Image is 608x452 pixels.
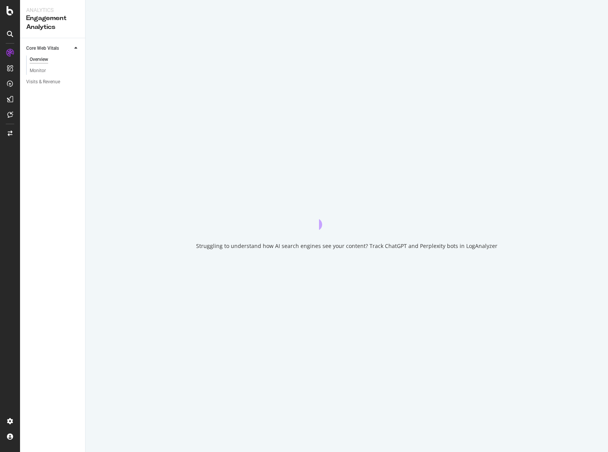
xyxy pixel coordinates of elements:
[30,67,46,75] div: Monitor
[26,44,59,52] div: Core Web Vitals
[26,78,60,86] div: Visits & Revenue
[30,56,80,64] a: Overview
[26,14,79,32] div: Engagement Analytics
[30,67,80,75] a: Monitor
[26,44,72,52] a: Core Web Vitals
[30,56,48,64] div: Overview
[319,202,375,230] div: animation
[26,78,80,86] a: Visits & Revenue
[196,242,497,250] div: Struggling to understand how AI search engines see your content? Track ChatGPT and Perplexity bot...
[26,6,79,14] div: Analytics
